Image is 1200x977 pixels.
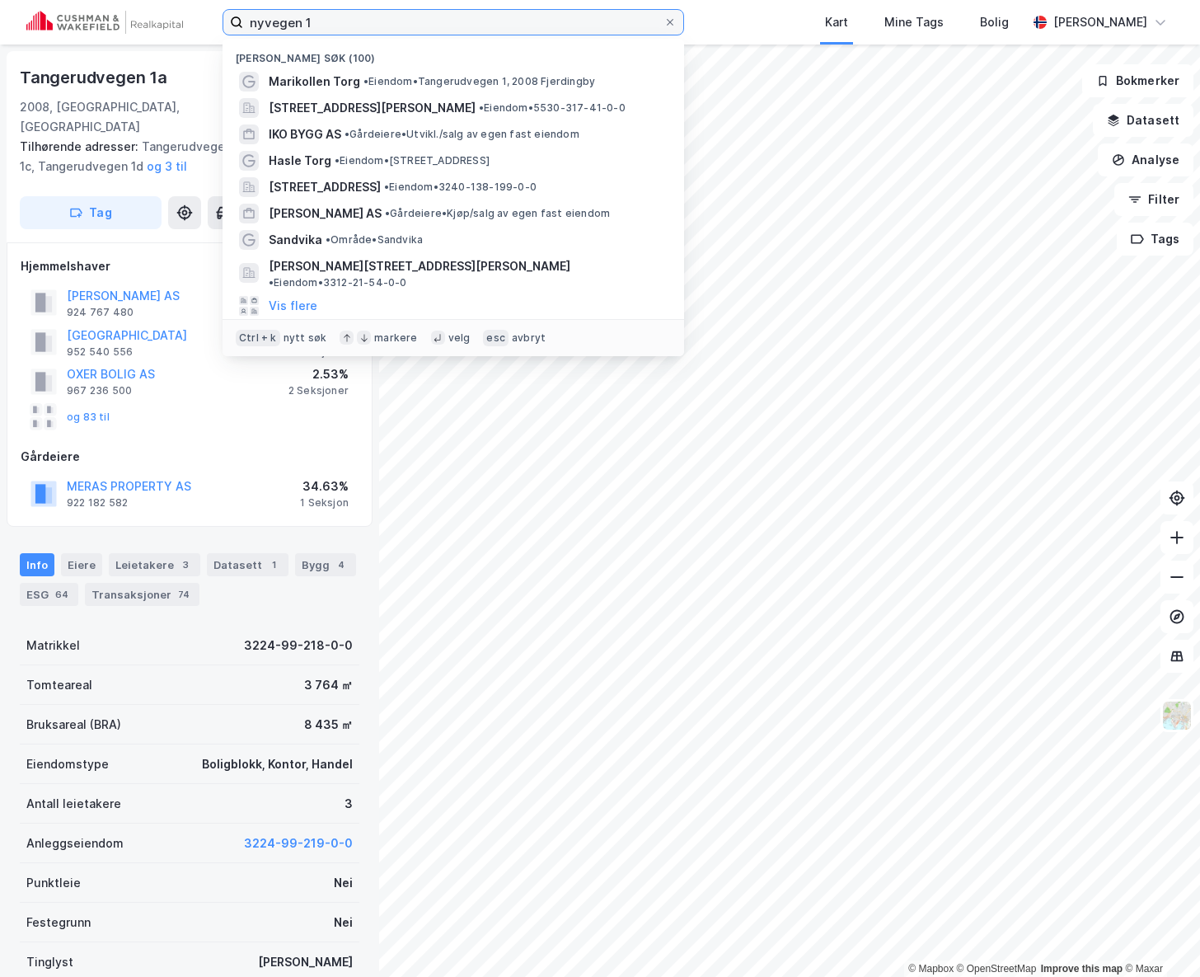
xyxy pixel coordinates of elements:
span: • [385,207,390,219]
input: Søk på adresse, matrikkel, gårdeiere, leietakere eller personer [243,10,663,35]
span: [STREET_ADDRESS][PERSON_NAME] [269,98,476,118]
span: • [326,233,330,246]
div: ESG [20,583,78,606]
div: 1 [265,557,282,573]
div: 3 [177,557,194,573]
div: [PERSON_NAME] søk (100) [223,39,684,68]
div: 74 [175,586,193,603]
div: Anleggseiendom [26,834,124,853]
span: • [479,101,484,114]
span: • [269,276,274,289]
div: 924 767 480 [67,306,134,319]
div: Ctrl + k [236,330,280,346]
div: 3 764 ㎡ [304,675,353,695]
span: Gårdeiere • Kjøp/salg av egen fast eiendom [385,207,610,220]
div: Tangerudvegen 1b, Tangerudvegen 1c, Tangerudvegen 1d [20,137,346,176]
button: Bokmerker [1082,64,1193,97]
img: Z [1161,700,1193,731]
div: esc [483,330,509,346]
span: Område • Sandvika [326,233,423,247]
span: • [363,75,368,87]
button: Filter [1114,183,1193,216]
span: Eiendom • [STREET_ADDRESS] [335,154,490,167]
div: Matrikkel [26,636,80,655]
button: Tags [1117,223,1193,256]
div: Kontrollprogram for chat [1118,898,1200,977]
div: 952 540 556 [67,345,133,359]
span: Marikollen Torg [269,72,360,92]
button: Analyse [1098,143,1193,176]
div: [PERSON_NAME] [258,952,353,972]
button: 3224-99-219-0-0 [244,834,353,853]
span: Tilhørende adresser: [20,139,142,153]
div: Eiendomstype [26,754,109,774]
span: Gårdeiere • Utvikl./salg av egen fast eiendom [345,128,579,141]
div: markere [374,331,417,345]
a: OpenStreetMap [957,963,1037,975]
div: Festegrunn [26,913,91,932]
div: Leietakere [109,553,200,576]
div: 1 Seksjon [300,496,349,510]
span: Eiendom • 5530-317-41-0-0 [479,101,626,115]
div: velg [448,331,471,345]
span: Hasle Torg [269,151,331,171]
div: 967 236 500 [67,384,132,397]
div: avbryt [512,331,546,345]
a: Improve this map [1041,963,1123,975]
div: Tomteareal [26,675,92,695]
div: Boligblokk, Kontor, Handel [202,754,353,774]
iframe: Chat Widget [1118,898,1200,977]
div: Nei [334,913,353,932]
div: Datasett [207,553,288,576]
span: • [345,128,349,140]
div: Info [20,553,54,576]
div: 34.63% [300,477,349,496]
div: Punktleie [26,873,81,893]
div: Hjemmelshaver [21,256,359,276]
div: nytt søk [284,331,327,345]
div: 2008, [GEOGRAPHIC_DATA], [GEOGRAPHIC_DATA] [20,97,270,137]
div: Eiere [61,553,102,576]
img: cushman-wakefield-realkapital-logo.202ea83816669bd177139c58696a8fa1.svg [26,11,183,34]
div: 922 182 582 [67,496,128,510]
div: Transaksjoner [85,583,199,606]
div: Kart [825,12,848,32]
div: [PERSON_NAME] [1053,12,1147,32]
div: Gårdeiere [21,447,359,467]
div: Bygg [295,553,356,576]
div: 2.53% [288,364,349,384]
div: Tangerudvegen 1a [20,64,171,91]
button: Datasett [1093,104,1193,137]
span: IKO BYGG AS [269,124,341,144]
div: 64 [52,586,72,603]
span: [STREET_ADDRESS] [269,177,381,197]
a: Mapbox [908,963,954,975]
div: Antall leietakere [26,794,121,814]
div: 3224-99-218-0-0 [244,636,353,655]
div: Tinglyst [26,952,73,972]
button: Tag [20,196,162,229]
div: Nei [334,873,353,893]
span: • [384,181,389,193]
span: Eiendom • 3312-21-54-0-0 [269,276,407,289]
div: Bolig [980,12,1009,32]
div: 8 435 ㎡ [304,715,353,735]
span: [PERSON_NAME] AS [269,204,382,223]
div: Mine Tags [884,12,944,32]
div: Bruksareal (BRA) [26,715,121,735]
span: • [335,154,340,167]
button: Vis flere [269,296,317,316]
span: [PERSON_NAME][STREET_ADDRESS][PERSON_NAME] [269,256,570,276]
div: 4 [333,557,349,573]
div: 2 Seksjoner [288,384,349,397]
span: Eiendom • 3240-138-199-0-0 [384,181,537,194]
div: 3 [345,794,353,814]
span: Sandvika [269,230,322,250]
span: Eiendom • Tangerudvegen 1, 2008 Fjerdingby [363,75,595,88]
